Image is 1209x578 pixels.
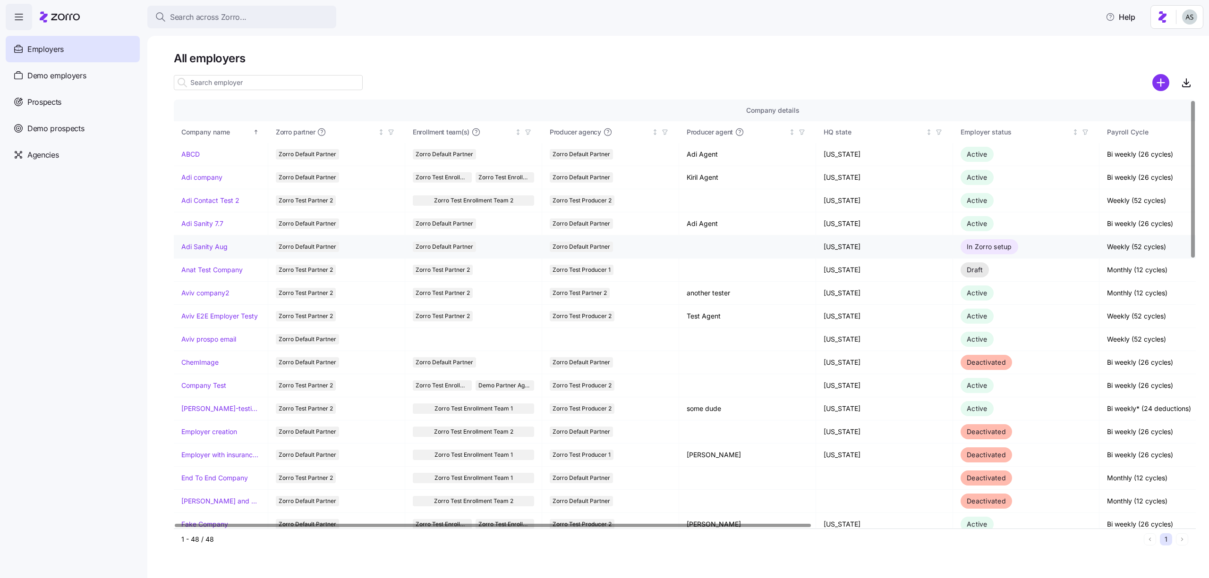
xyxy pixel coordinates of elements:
[953,121,1099,143] th: Employer statusNot sorted
[434,450,513,460] span: Zorro Test Enrollment Team 1
[816,397,953,420] td: [US_STATE]
[967,520,988,528] span: Active
[434,195,513,206] span: Zorro Test Enrollment Team 2
[279,450,336,460] span: Zorro Default Partner
[434,473,513,483] span: Zorro Test Enrollment Team 1
[1160,533,1172,545] button: 1
[181,288,230,298] a: Aviv company2
[279,288,333,298] span: Zorro Test Partner 2
[679,212,816,235] td: Adi Agent
[816,143,953,166] td: [US_STATE]
[416,519,469,529] span: Zorro Test Enrollment Team 2
[181,496,260,506] a: [PERSON_NAME] and ChemImage
[967,312,988,320] span: Active
[181,358,219,367] a: ChemImage
[478,380,532,391] span: Demo Partner Agency
[181,311,258,321] a: Aviv E2E Employer Testy
[279,334,336,344] span: Zorro Default Partner
[279,265,333,275] span: Zorro Test Partner 2
[967,358,1006,366] span: Deactivated
[181,219,223,228] a: Adi Sanity 7.7
[926,129,932,135] div: Not sorted
[413,127,469,137] span: Enrollment team(s)
[279,357,336,368] span: Zorro Default Partner
[276,127,315,137] span: Zorro partner
[279,427,336,437] span: Zorro Default Partner
[181,173,222,182] a: Adi company
[181,127,251,137] div: Company name
[553,195,612,206] span: Zorro Test Producer 2
[181,150,200,159] a: ABCD
[416,311,470,321] span: Zorro Test Partner 2
[967,173,988,181] span: Active
[268,121,405,143] th: Zorro partnerNot sorted
[181,473,248,483] a: End To End Company
[1176,533,1188,545] button: Next page
[434,496,513,506] span: Zorro Test Enrollment Team 2
[679,282,816,305] td: another tester
[174,75,363,90] input: Search employer
[679,305,816,328] td: Test Agent
[405,121,542,143] th: Enrollment team(s)Not sorted
[416,380,469,391] span: Zorro Test Enrollment Team 2
[967,451,1006,459] span: Deactivated
[279,218,336,229] span: Zorro Default Partner
[961,127,1070,137] div: Employer status
[553,265,611,275] span: Zorro Test Producer 1
[553,427,610,437] span: Zorro Default Partner
[967,150,988,158] span: Active
[181,381,226,390] a: Company Test
[816,305,953,328] td: [US_STATE]
[279,195,333,206] span: Zorro Test Partner 2
[679,121,816,143] th: Producer agentNot sorted
[1152,74,1169,91] svg: add icon
[687,127,733,137] span: Producer agent
[679,143,816,166] td: Adi Agent
[6,89,140,115] a: Prospects
[553,288,607,298] span: Zorro Test Partner 2
[816,328,953,351] td: [US_STATE]
[1072,129,1079,135] div: Not sorted
[816,212,953,235] td: [US_STATE]
[434,427,513,437] span: Zorro Test Enrollment Team 2
[1144,533,1156,545] button: Previous page
[553,380,612,391] span: Zorro Test Producer 2
[553,519,612,529] span: Zorro Test Producer 2
[824,127,924,137] div: HQ state
[27,43,64,55] span: Employers
[279,380,333,391] span: Zorro Test Partner 2
[553,172,610,183] span: Zorro Default Partner
[174,51,1196,66] h1: All employers
[816,189,953,212] td: [US_STATE]
[279,172,336,183] span: Zorro Default Partner
[816,259,953,282] td: [US_STATE]
[679,513,816,536] td: [PERSON_NAME]
[181,450,260,460] a: Employer with insurance problems
[816,420,953,444] td: [US_STATE]
[816,121,953,143] th: HQ stateNot sorted
[416,218,473,229] span: Zorro Default Partner
[515,129,521,135] div: Not sorted
[967,219,988,227] span: Active
[253,129,259,135] div: Sorted ascending
[416,265,470,275] span: Zorro Test Partner 2
[279,149,336,159] span: Zorro Default Partner
[550,127,601,137] span: Producer agency
[553,473,610,483] span: Zorro Default Partner
[789,129,795,135] div: Not sorted
[553,218,610,229] span: Zorro Default Partner
[181,519,228,529] a: Fake Company
[6,142,140,168] a: Agencies
[1106,11,1135,23] span: Help
[181,427,237,436] a: Employer creation
[967,335,988,343] span: Active
[679,166,816,189] td: Kiril Agent
[279,473,333,483] span: Zorro Test Partner 2
[181,335,236,344] a: Aviv prospo email
[6,36,140,62] a: Employers
[967,404,988,412] span: Active
[553,450,611,460] span: Zorro Test Producer 1
[816,374,953,397] td: [US_STATE]
[181,242,228,251] a: Adi Sanity Aug
[967,497,1006,505] span: Deactivated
